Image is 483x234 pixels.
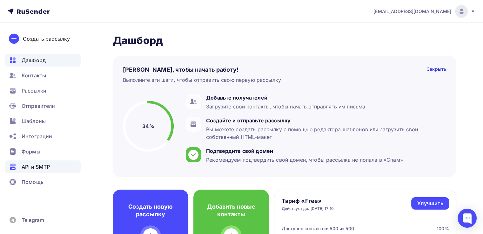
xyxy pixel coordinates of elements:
[5,100,81,112] a: Отправители
[113,34,456,47] h2: Дашборд
[22,163,50,171] span: API и SMTP
[206,156,403,164] div: Рекомендуем подтвердить свой домен, чтобы рассылка не попала в «Спам»
[123,203,178,218] h4: Создать новую рассылку
[123,66,238,74] h4: [PERSON_NAME], чтобы начать работу!
[5,115,81,127] a: Шаблоны
[23,35,70,42] div: Создать рассылку
[22,87,46,94] span: Рассылки
[5,145,81,158] a: Формы
[373,5,475,18] a: [EMAIL_ADDRESS][DOMAIN_NAME]
[22,72,46,79] span: Контакты
[22,148,40,155] span: Формы
[427,66,446,74] div: Закрыть
[22,102,55,110] span: Отправители
[5,84,81,97] a: Рассылки
[22,178,44,186] span: Помощь
[282,206,334,211] div: Действует до: [DATE] 17:10
[142,122,154,130] h5: 34%
[206,103,365,110] div: Загрузите свои контакты, чтобы начать отправлять им письма
[206,117,443,124] div: Создайте и отправьте рассылку
[437,225,449,232] div: 100%
[5,54,81,67] a: Дашборд
[22,56,46,64] span: Дашборд
[22,117,46,125] span: Шаблоны
[206,147,403,155] div: Подтвердите свой домен
[373,8,451,15] span: [EMAIL_ADDRESS][DOMAIN_NAME]
[417,200,443,207] div: Улучшить
[282,197,334,205] h4: Тариф «Free»
[206,126,443,141] div: Вы можете создать рассылку с помощью редактора шаблонов или загрузить свой собственный HTML-макет
[22,216,44,224] span: Telegram
[282,225,354,232] div: Доступно контактов: 500 из 500
[22,133,52,140] span: Интеграции
[123,76,281,84] div: Выполните эти шаги, чтобы отправить свою первую рассылку
[206,94,365,101] div: Добавьте получателей
[204,203,259,218] h4: Добавить новые контакты
[5,69,81,82] a: Контакты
